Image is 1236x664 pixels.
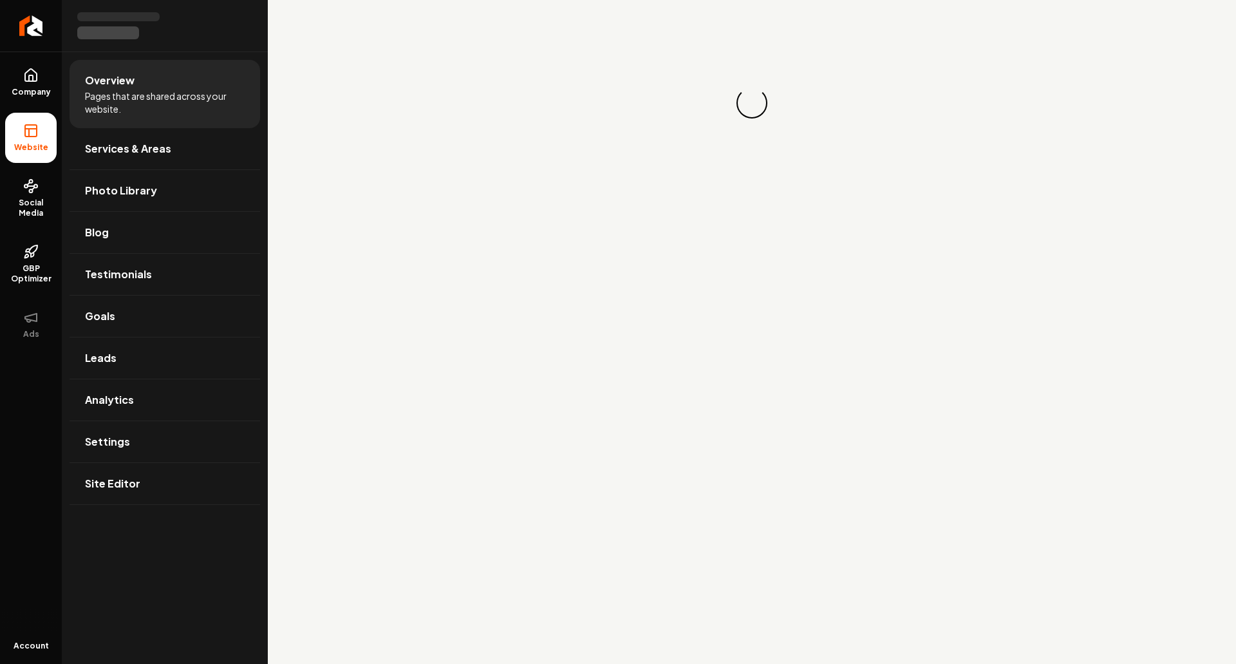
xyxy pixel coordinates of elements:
[85,350,117,366] span: Leads
[5,299,57,350] button: Ads
[85,267,152,282] span: Testimonials
[19,15,43,36] img: Rebolt Logo
[85,73,135,88] span: Overview
[6,87,56,97] span: Company
[85,141,171,157] span: Services & Areas
[70,296,260,337] a: Goals
[85,392,134,408] span: Analytics
[85,434,130,450] span: Settings
[70,170,260,211] a: Photo Library
[18,329,44,339] span: Ads
[5,168,57,229] a: Social Media
[70,337,260,379] a: Leads
[5,263,57,284] span: GBP Optimizer
[85,308,115,324] span: Goals
[733,84,771,122] div: Loading
[85,90,245,115] span: Pages that are shared across your website.
[70,128,260,169] a: Services & Areas
[70,463,260,504] a: Site Editor
[70,254,260,295] a: Testimonials
[85,183,157,198] span: Photo Library
[70,421,260,462] a: Settings
[14,641,49,651] span: Account
[5,198,57,218] span: Social Media
[5,57,57,108] a: Company
[85,476,140,491] span: Site Editor
[85,225,109,240] span: Blog
[70,212,260,253] a: Blog
[5,234,57,294] a: GBP Optimizer
[70,379,260,421] a: Analytics
[9,142,53,153] span: Website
